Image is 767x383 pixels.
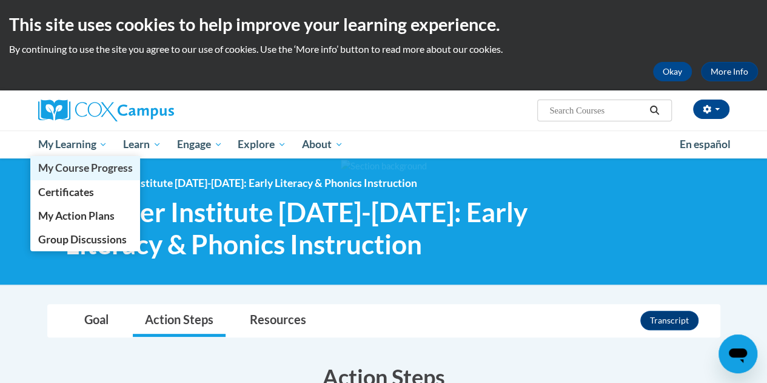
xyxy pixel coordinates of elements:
[230,130,294,158] a: Explore
[30,130,116,158] a: My Learning
[38,137,107,152] span: My Learning
[29,130,739,158] div: Main menu
[38,209,114,222] span: My Action Plans
[680,138,731,151] span: En español
[38,161,132,174] span: My Course Progress
[640,311,698,330] button: Transcript
[30,228,141,251] a: Group Discussions
[693,100,729,119] button: Account Settings
[30,180,141,204] a: Certificates
[30,204,141,228] a: My Action Plans
[65,196,566,260] span: Summer Institute [DATE]-[DATE]: Early Literacy & Phonics Instruction
[38,100,256,121] a: Cox Campus
[169,130,230,158] a: Engage
[341,160,427,173] img: Section background
[90,177,417,189] span: Summer Institute [DATE]-[DATE]: Early Literacy & Phonics Instruction
[133,305,226,337] a: Action Steps
[548,103,645,118] input: Search Courses
[123,137,161,152] span: Learn
[238,137,286,152] span: Explore
[177,137,223,152] span: Engage
[653,62,692,81] button: Okay
[9,42,758,56] p: By continuing to use the site you agree to our use of cookies. Use the ‘More info’ button to read...
[302,137,343,152] span: About
[701,62,758,81] a: More Info
[672,132,739,157] a: En español
[30,156,141,180] a: My Course Progress
[38,100,174,121] img: Cox Campus
[645,103,663,118] button: Search
[294,130,351,158] a: About
[718,334,757,373] iframe: Button to launch messaging window
[72,305,121,337] a: Goal
[115,130,169,158] a: Learn
[238,305,318,337] a: Resources
[38,233,126,246] span: Group Discussions
[38,186,93,198] span: Certificates
[9,12,758,36] h2: This site uses cookies to help improve your learning experience.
